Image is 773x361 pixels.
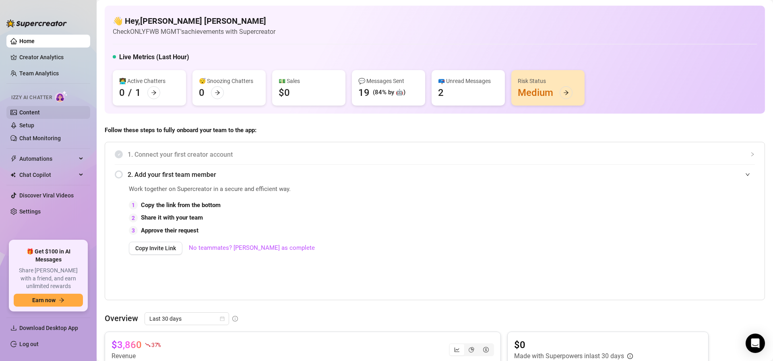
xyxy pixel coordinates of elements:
div: 3 [129,226,138,235]
article: Overview [105,312,138,324]
div: 19 [358,86,370,99]
div: 2 [129,214,138,222]
span: fall [145,342,151,348]
span: Work together on Supercreator in a secure and efficient way. [129,185,574,194]
span: arrow-right [563,90,569,95]
div: 0 [199,86,205,99]
span: Last 30 days [149,313,224,325]
div: 0 [119,86,125,99]
a: No teammates? [PERSON_NAME] as complete [189,243,315,253]
strong: Share it with your team [141,214,203,221]
span: info-circle [232,316,238,322]
img: AI Chatter [55,91,68,102]
div: 📪 Unread Messages [438,77,498,85]
span: expanded [745,172,750,177]
img: logo-BBDzfeDw.svg [6,19,67,27]
a: Home [19,38,35,44]
strong: Follow these steps to fully onboard your team to the app: [105,127,256,134]
span: Share [PERSON_NAME] with a friend, and earn unlimited rewards [14,267,83,290]
span: Copy Invite Link [135,245,176,251]
div: 1. Connect your first creator account [115,145,755,164]
a: Chat Monitoring [19,135,61,141]
article: Revenue [112,351,161,361]
a: Setup [19,122,34,129]
div: Open Intercom Messenger [746,334,765,353]
span: Chat Copilot [19,168,76,181]
div: $0 [279,86,290,99]
div: 2. Add your first team member [115,165,755,185]
span: calendar [220,316,225,321]
article: Check ONLYFWB MGMT's achievements with Supercreator [113,27,275,37]
iframe: Adding Team Members [594,185,755,288]
span: arrow-right [59,297,64,303]
div: segmented control [449,343,494,356]
div: 💵 Sales [279,77,339,85]
article: $3,860 [112,338,142,351]
span: dollar-circle [483,347,489,353]
strong: Approve their request [141,227,198,234]
span: line-chart [454,347,460,353]
span: thunderbolt [10,156,17,162]
span: Izzy AI Chatter [11,94,52,102]
div: 2 [438,86,444,99]
a: Log out [19,341,39,347]
span: arrow-right [215,90,220,95]
span: pie-chart [469,347,474,353]
button: Earn nowarrow-right [14,294,83,307]
span: info-circle [627,353,633,359]
article: Made with Superpowers in last 30 days [514,351,624,361]
span: collapsed [750,152,755,157]
h4: 👋 Hey, [PERSON_NAME] [PERSON_NAME] [113,15,275,27]
button: Copy Invite Link [129,242,182,255]
span: 1. Connect your first creator account [128,149,755,160]
span: arrow-right [151,90,157,95]
a: Creator Analytics [19,51,84,64]
strong: Copy the link from the bottom [141,201,221,209]
a: Discover Viral Videos [19,192,74,199]
img: Chat Copilot [10,172,16,178]
span: Automations [19,152,76,165]
div: (84% by 🤖) [373,88,405,98]
div: 👩‍💻 Active Chatters [119,77,180,85]
a: Content [19,109,40,116]
a: Team Analytics [19,70,59,77]
div: 1 [135,86,141,99]
div: 💬 Messages Sent [358,77,419,85]
span: 🎁 Get $100 in AI Messages [14,248,83,263]
span: 37 % [151,341,161,349]
div: 1 [129,201,138,210]
span: Earn now [32,297,56,303]
article: $0 [514,338,633,351]
span: 2. Add your first team member [128,170,755,180]
span: Download Desktop App [19,325,78,331]
div: Risk Status [518,77,578,85]
h5: Live Metrics (Last Hour) [119,52,189,62]
div: 😴 Snoozing Chatters [199,77,259,85]
span: download [10,325,17,331]
a: Settings [19,208,41,215]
